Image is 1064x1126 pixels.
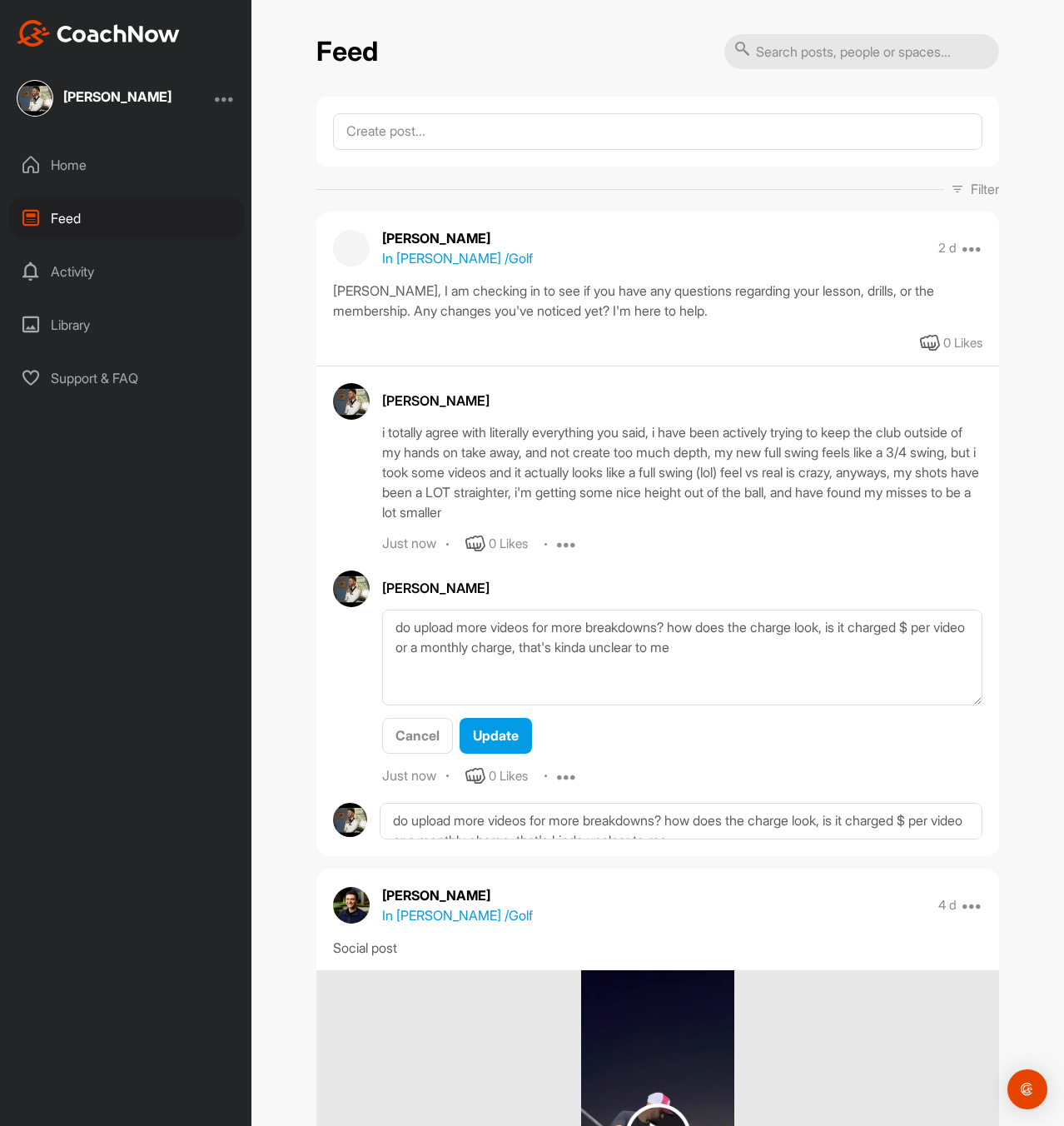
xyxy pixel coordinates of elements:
textarea: do upload more videos for more breakdowns? how does the charge look, is it charged $ per video or... [382,610,982,705]
div: 0 Likes [489,535,528,554]
div: [PERSON_NAME], I am checking in to see if you have any questions regarding your lesson, drills, o... [333,281,982,321]
div: [PERSON_NAME] [382,578,982,598]
div: Open Intercom Messenger [1007,1069,1047,1109]
div: Feed [9,197,244,239]
div: [PERSON_NAME] [63,90,172,103]
img: avatar [333,803,367,837]
h2: Feed [316,36,378,68]
div: Social post [333,938,982,958]
p: In [PERSON_NAME] / Golf [382,248,533,268]
p: Filter [971,179,999,199]
span: Update [473,727,519,744]
div: [PERSON_NAME] [382,391,982,411]
img: avatar [333,383,370,420]
div: Home [9,144,244,186]
button: Cancel [382,718,453,754]
div: 0 Likes [489,767,528,786]
p: [PERSON_NAME] [382,885,533,905]
img: square_aac8c6f4fff8b5083d2b4297c6fb93f2.jpg [17,80,53,117]
div: Just now [382,536,436,552]
div: Support & FAQ [9,357,244,399]
input: Search posts, people or spaces... [724,34,999,69]
div: Activity [9,251,244,292]
img: CoachNow [17,20,180,47]
button: Update [460,718,532,754]
span: Cancel [395,727,440,744]
div: Library [9,304,244,346]
div: Just now [382,768,436,785]
div: i totally agree with literally everything you said, i have been actively trying to keep the club ... [382,422,982,522]
p: In [PERSON_NAME] / Golf [382,905,533,925]
p: [PERSON_NAME] [382,228,533,248]
p: 2 d [938,240,957,257]
img: avatar [333,887,370,924]
div: 0 Likes [943,334,982,353]
p: 4 d [938,897,957,914]
img: avatar [333,570,370,607]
